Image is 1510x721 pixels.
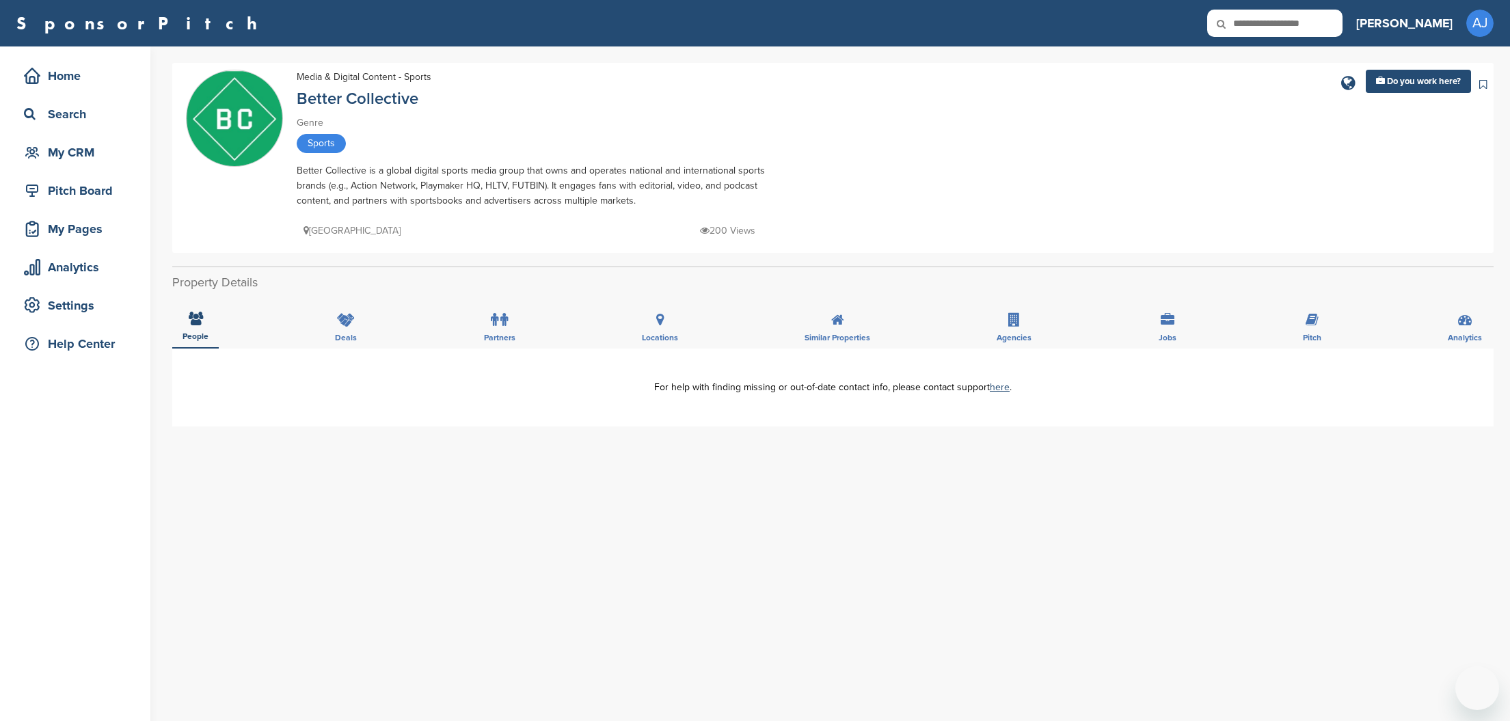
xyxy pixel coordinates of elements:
h2: Property Details [172,273,1494,292]
div: Settings [21,293,137,318]
img: Sponsorpitch & Better Collective [187,71,282,167]
span: Locations [642,334,678,342]
h3: [PERSON_NAME] [1356,14,1453,33]
span: Agencies [997,334,1032,342]
div: Analytics [21,255,137,280]
div: Search [21,102,137,126]
div: Help Center [21,331,137,356]
span: Jobs [1159,334,1176,342]
div: Media & Digital Content - Sports [297,70,431,85]
a: My CRM [14,137,137,168]
a: My Pages [14,213,137,245]
span: People [183,332,208,340]
div: For help with finding missing or out-of-date contact info, please contact support . [193,383,1473,392]
a: [PERSON_NAME] [1356,8,1453,38]
div: My Pages [21,217,137,241]
a: Search [14,98,137,130]
a: Help Center [14,328,137,359]
div: Better Collective is a global digital sports media group that owns and operates national and inte... [297,163,775,208]
span: Similar Properties [805,334,870,342]
div: Genre [297,115,775,131]
a: Settings [14,290,137,321]
div: Pitch Board [21,178,137,203]
span: Pitch [1303,334,1321,342]
a: Pitch Board [14,175,137,206]
span: AJ [1466,10,1494,37]
a: SponsorPitch [16,14,266,32]
span: Deals [335,334,357,342]
p: [GEOGRAPHIC_DATA] [304,222,401,239]
a: Do you work here? [1366,70,1471,93]
a: Better Collective [297,89,418,109]
div: Home [21,64,137,88]
span: Sports [297,134,346,153]
a: Home [14,60,137,92]
a: here [990,381,1010,393]
div: My CRM [21,140,137,165]
a: Analytics [14,251,137,283]
span: Partners [484,334,515,342]
p: 200 Views [700,222,755,239]
span: Do you work here? [1387,76,1461,87]
span: Analytics [1448,334,1482,342]
iframe: Button to launch messaging window [1455,666,1499,710]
